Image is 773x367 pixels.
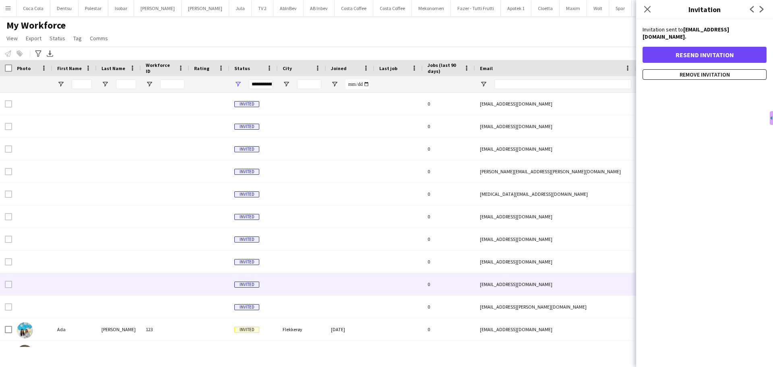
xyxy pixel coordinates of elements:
div: 0 [423,251,475,273]
div: [EMAIL_ADDRESS][DOMAIN_NAME] [475,138,636,160]
button: Open Filter Menu [57,81,64,88]
app-action-btn: Advanced filters [33,49,43,58]
button: Open Filter Menu [331,81,338,88]
button: [PERSON_NAME] [134,0,182,16]
button: Costa Coffee [335,0,373,16]
strong: [EMAIL_ADDRESS][DOMAIN_NAME]. [643,26,729,40]
button: Jula [229,0,252,16]
div: 0 [423,228,475,250]
button: Open Filter Menu [480,81,487,88]
div: 0 [423,273,475,295]
div: [EMAIL_ADDRESS][PERSON_NAME][DOMAIN_NAME] [475,296,636,318]
button: AbInBev [273,0,304,16]
button: Open Filter Menu [283,81,290,88]
a: Comms [87,33,111,44]
span: First Name [57,65,82,71]
span: Invited [234,191,259,197]
span: Invited [234,214,259,220]
input: Row Selection is disabled for this row (unchecked) [5,123,12,130]
span: Status [234,65,250,71]
input: Row Selection is disabled for this row (unchecked) [5,213,12,220]
div: [EMAIL_ADDRESS][DOMAIN_NAME] [475,93,636,115]
span: Email [480,65,493,71]
button: Open Filter Menu [101,81,109,88]
button: Mekonomen [412,0,451,16]
div: 0 [423,183,475,205]
span: Invited [234,124,259,130]
input: First Name Filter Input [72,79,92,89]
button: Resend invitation [643,47,767,63]
button: Open Filter Menu [234,81,242,88]
input: City Filter Input [297,79,321,89]
button: Spar [609,0,632,16]
div: 0 [423,115,475,137]
span: Photo [17,65,31,71]
button: Cloetta [531,0,560,16]
span: My Workforce [6,19,66,31]
input: Joined Filter Input [345,79,370,89]
p: Invitation sent to [643,26,767,40]
div: 0 [423,318,475,340]
div: 460 days [374,341,423,363]
div: [DATE] [326,341,374,363]
img: Agnes Hannestad [17,345,33,361]
input: Row Selection is disabled for this row (unchecked) [5,281,12,288]
div: 0 [423,93,475,115]
div: 123 [141,318,189,340]
span: Invited [234,146,259,152]
div: [MEDICAL_DATA][EMAIL_ADDRESS][DOMAIN_NAME] [475,183,636,205]
span: Invited [234,236,259,243]
button: Coca Cola [17,0,50,16]
div: 0 [423,296,475,318]
span: Workforce ID [146,62,175,74]
span: View [6,35,18,42]
button: Fazer - Tutti Frutti [451,0,501,16]
button: Maxim [560,0,587,16]
button: TV 2 [252,0,273,16]
input: Email Filter Input [494,79,631,89]
a: View [3,33,21,44]
div: [PERSON_NAME] [97,318,141,340]
button: Dentsu [50,0,79,16]
input: Last Name Filter Input [116,79,136,89]
button: Kiwi [632,0,654,16]
img: Ada Johansen [17,322,33,338]
span: City [283,65,292,71]
button: Apotek 1 [501,0,531,16]
div: [EMAIL_ADDRESS][DOMAIN_NAME] [475,251,636,273]
div: [PERSON_NAME][EMAIL_ADDRESS][PERSON_NAME][DOMAIN_NAME] [475,160,636,182]
input: Row Selection is disabled for this row (unchecked) [5,168,12,175]
button: Polestar [79,0,108,16]
span: Invited [234,169,259,175]
span: Invited [234,327,259,333]
div: [EMAIL_ADDRESS][DOMAIN_NAME] [475,273,636,295]
div: [PERSON_NAME][EMAIL_ADDRESS][DOMAIN_NAME] [475,341,636,363]
button: Open Filter Menu [146,81,153,88]
div: 0 [423,160,475,182]
div: [DATE] [326,318,374,340]
span: Invited [234,304,259,310]
div: [EMAIL_ADDRESS][DOMAIN_NAME] [475,318,636,340]
input: Row Selection is disabled for this row (unchecked) [5,258,12,265]
span: Rating [194,65,209,71]
input: Row Selection is disabled for this row (unchecked) [5,191,12,198]
div: [EMAIL_ADDRESS][DOMAIN_NAME] [475,115,636,137]
button: Wolt [587,0,609,16]
div: [GEOGRAPHIC_DATA] [278,341,326,363]
div: [EMAIL_ADDRESS][DOMAIN_NAME] [475,228,636,250]
button: Isobar [108,0,134,16]
a: Export [23,33,45,44]
div: 0 [423,205,475,228]
div: 0 [423,341,475,363]
div: Flekkerøy [278,318,326,340]
span: Joined [331,65,347,71]
input: Row Selection is disabled for this row (unchecked) [5,303,12,311]
input: Row Selection is disabled for this row (unchecked) [5,100,12,108]
span: Last job [379,65,397,71]
span: Tag [73,35,82,42]
div: Ada [52,318,97,340]
h3: Invitation [636,4,773,15]
div: 186 [141,341,189,363]
input: Row Selection is disabled for this row (unchecked) [5,145,12,153]
div: [EMAIL_ADDRESS][DOMAIN_NAME] [475,205,636,228]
